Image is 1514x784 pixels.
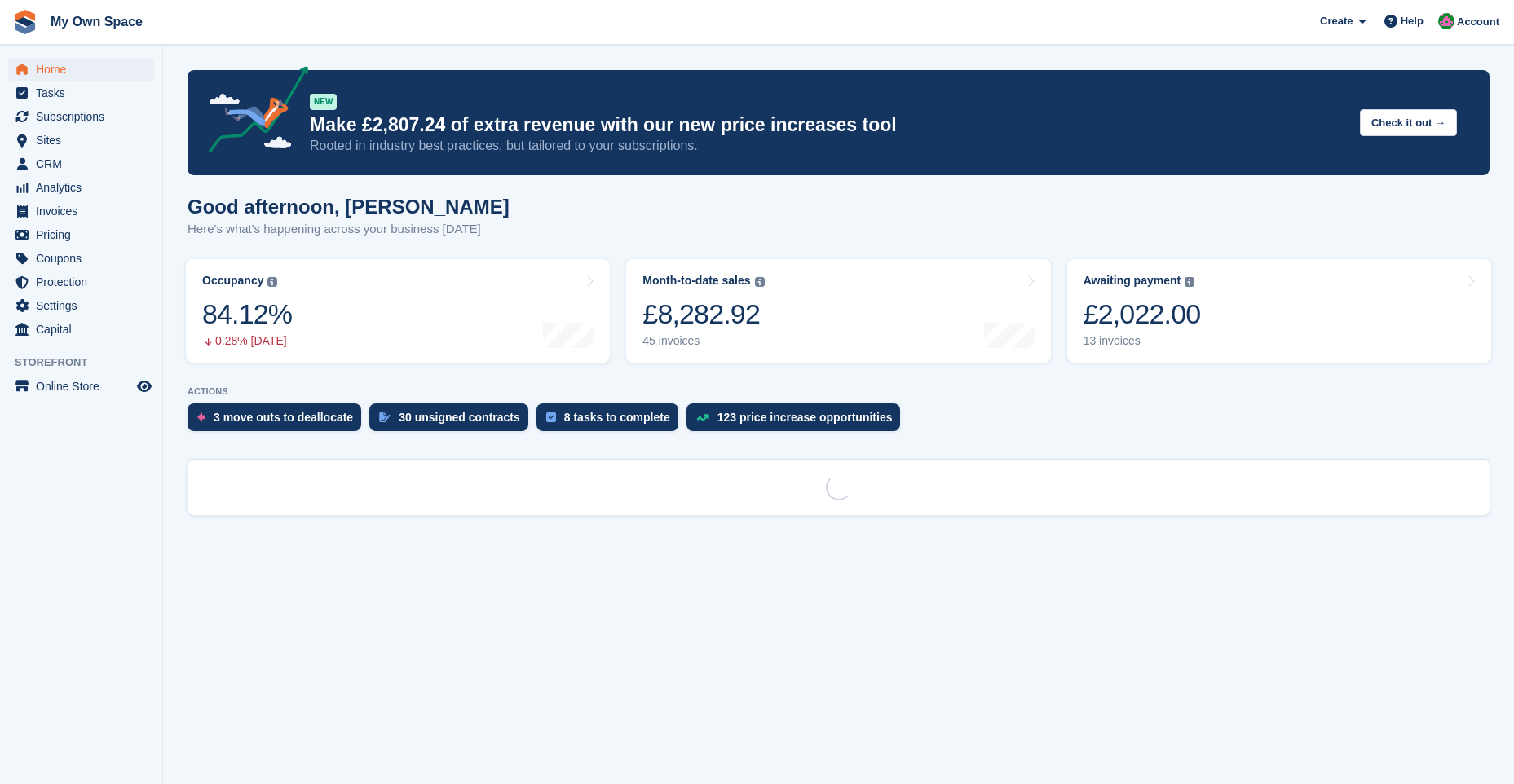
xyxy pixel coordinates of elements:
[195,66,309,159] img: price-adjustments-announcement-icon-8257ccfd72463d97f412b2fc003d46551f7dbcb40ab6d574587a9cd5c0d94...
[1320,13,1353,29] span: Create
[36,58,134,81] span: Home
[1185,277,1194,287] img: icon-info-grey-7440780725fd019a000dd9b08b2336e03edf1995a4989e88bcd33f0948082b44.svg
[44,8,149,35] a: My Own Space
[310,94,337,110] div: NEW
[1438,13,1454,29] img: Lucy Parry
[8,58,154,81] a: menu
[8,271,154,293] a: menu
[36,129,134,152] span: Sites
[369,403,536,439] a: 30 unsigned contracts
[13,10,38,34] img: stora-icon-8386f47178a22dfd0bd8f6a31ec36ba5ce8667c1dd55bd0f319d3a0aa187defe.svg
[8,129,154,152] a: menu
[36,318,134,341] span: Capital
[36,200,134,222] span: Invoices
[686,403,909,439] a: 123 price increase opportunities
[8,176,154,199] a: menu
[1401,13,1424,29] span: Help
[36,247,134,270] span: Coupons
[8,375,154,398] a: menu
[399,411,520,424] div: 30 unsigned contracts
[642,297,764,331] div: £8,282.92
[1084,274,1181,288] div: Awaiting payment
[310,113,1347,137] p: Make £2,807.24 of extra revenue with our new price increases tool
[717,411,893,424] div: 123 price increase opportunities
[8,318,154,341] a: menu
[755,277,765,287] img: icon-info-grey-7440780725fd019a000dd9b08b2336e03edf1995a4989e88bcd33f0948082b44.svg
[1360,109,1457,136] button: Check it out →
[1067,259,1491,363] a: Awaiting payment £2,022.00 13 invoices
[188,386,1490,397] p: ACTIONS
[642,334,764,348] div: 45 invoices
[15,355,162,371] span: Storefront
[1084,297,1201,331] div: £2,022.00
[8,223,154,246] a: menu
[8,294,154,317] a: menu
[36,152,134,175] span: CRM
[36,375,134,398] span: Online Store
[202,274,263,288] div: Occupancy
[202,334,292,348] div: 0.28% [DATE]
[36,271,134,293] span: Protection
[188,403,369,439] a: 3 move outs to deallocate
[36,294,134,317] span: Settings
[135,377,154,396] a: Preview store
[188,196,510,218] h1: Good afternoon, [PERSON_NAME]
[379,412,391,422] img: contract_signature_icon-13c848040528278c33f63329250d36e43548de30e8caae1d1a13099fd9432cc5.svg
[36,176,134,199] span: Analytics
[536,403,686,439] a: 8 tasks to complete
[8,247,154,270] a: menu
[267,277,277,287] img: icon-info-grey-7440780725fd019a000dd9b08b2336e03edf1995a4989e88bcd33f0948082b44.svg
[564,411,670,424] div: 8 tasks to complete
[8,105,154,128] a: menu
[1457,14,1499,30] span: Account
[1084,334,1201,348] div: 13 invoices
[202,297,292,331] div: 84.12%
[626,259,1050,363] a: Month-to-date sales £8,282.92 45 invoices
[696,414,709,421] img: price_increase_opportunities-93ffe204e8149a01c8c9dc8f82e8f89637d9d84a8eef4429ea346261dce0b2c0.svg
[8,81,154,104] a: menu
[36,223,134,246] span: Pricing
[188,220,510,239] p: Here's what's happening across your business [DATE]
[546,412,556,422] img: task-75834270c22a3079a89374b754ae025e5fb1db73e45f91037f5363f120a921f8.svg
[642,274,750,288] div: Month-to-date sales
[8,152,154,175] a: menu
[214,411,353,424] div: 3 move outs to deallocate
[186,259,610,363] a: Occupancy 84.12% 0.28% [DATE]
[36,105,134,128] span: Subscriptions
[36,81,134,104] span: Tasks
[310,137,1347,155] p: Rooted in industry best practices, but tailored to your subscriptions.
[197,412,205,422] img: move_outs_to_deallocate_icon-f764333ba52eb49d3ac5e1228854f67142a1ed5810a6f6cc68b1a99e826820c5.svg
[8,200,154,222] a: menu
